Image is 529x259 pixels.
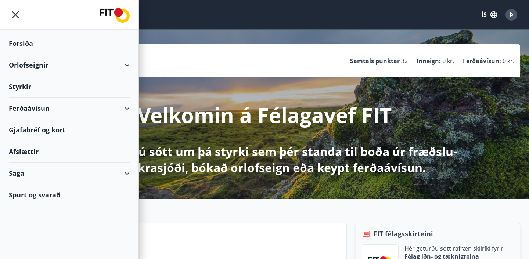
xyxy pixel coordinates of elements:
p: Næstu helgi [63,241,341,254]
p: Hér geturðu sótt rafræn skilríki fyrir [404,244,503,252]
p: Samtals punktar [350,57,400,65]
p: Velkomin á Félagavef FIT [137,101,392,129]
button: menu [9,8,22,21]
div: Styrkir [9,76,130,98]
div: Saga [9,163,130,184]
button: ÍS [478,8,501,21]
div: Gjafabréf og kort [9,119,130,141]
p: Hér getur þú sótt um þá styrki sem þér standa til boða úr fræðslu- og sjúkrasjóði, bókað orlofsei... [71,143,458,176]
img: union_logo [100,8,130,23]
span: 0 kr. [442,57,454,65]
div: Spurt og svarað [9,184,130,205]
span: 0 kr. [503,57,514,65]
span: Þ [510,11,513,19]
span: 32 [401,57,408,65]
div: Afslættir [9,141,130,163]
div: Forsíða [9,33,130,54]
p: Inneign : [417,57,441,65]
div: Ferðaávísun [9,98,130,119]
p: Ferðaávísun : [463,57,501,65]
button: Þ [503,6,520,23]
span: FIT félagsskírteini [374,229,433,238]
div: Orlofseignir [9,54,130,76]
